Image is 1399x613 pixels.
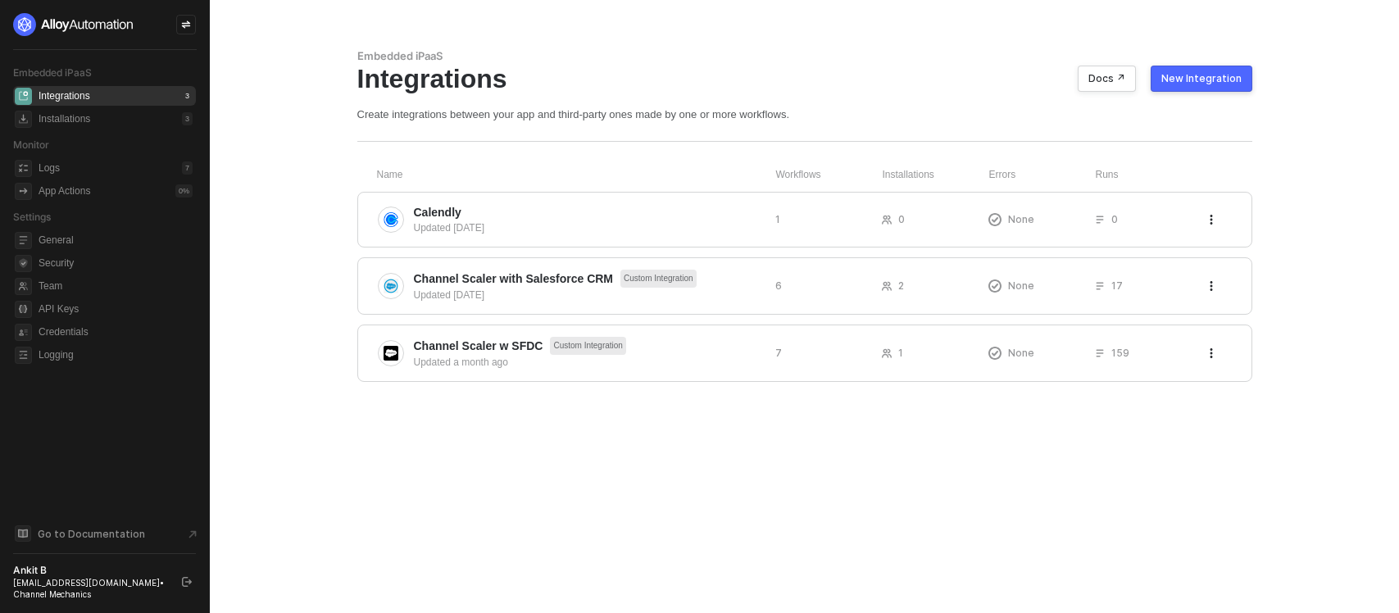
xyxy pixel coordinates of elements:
span: Monitor [13,138,49,151]
span: icon-users [882,215,892,225]
span: documentation [15,525,31,542]
div: [EMAIL_ADDRESS][DOMAIN_NAME] • Channel Mechanics [13,577,167,600]
span: general [15,232,32,249]
span: icon-users [882,281,892,291]
span: team [15,278,32,295]
div: Integrations [357,63,1252,94]
div: 3 [182,112,193,125]
span: icon-exclamation [988,347,1002,360]
span: icon-list [1095,281,1105,291]
span: Embedded iPaaS [13,66,92,79]
div: Name [377,168,776,182]
span: Team [39,276,193,296]
span: document-arrow [184,526,201,543]
span: api-key [15,301,32,318]
span: icon-list [1095,348,1105,358]
div: 3 [182,89,193,102]
span: 0 [1111,212,1118,226]
span: icon-threedots [1206,215,1216,225]
span: Custom Integration [620,270,697,288]
span: None [1008,279,1034,293]
span: Go to Documentation [38,527,145,541]
div: App Actions [39,184,90,198]
div: Updated [DATE] [414,220,762,235]
span: 0 [898,212,905,226]
div: Docs ↗ [1088,72,1125,85]
span: None [1008,212,1034,226]
div: Workflows [776,168,883,182]
span: icon-exclamation [988,279,1002,293]
a: logo [13,13,196,36]
span: 1 [775,212,780,226]
span: Channel Scaler with Salesforce CRM [414,270,614,287]
span: credentials [15,324,32,341]
div: Ankit B [13,564,167,577]
span: logging [15,347,32,364]
div: Updated [DATE] [414,288,762,302]
span: icon-logs [15,160,32,177]
div: 7 [182,161,193,175]
div: Errors [989,168,1096,182]
span: 1 [898,346,903,360]
span: security [15,255,32,272]
img: integration-icon [384,346,398,361]
button: New Integration [1151,66,1252,92]
div: Installations [883,168,989,182]
span: Calendly [414,204,461,220]
span: icon-swap [181,20,191,30]
span: Settings [13,211,51,223]
span: None [1008,346,1034,360]
span: 6 [775,279,782,293]
span: Security [39,253,193,273]
div: Updated a month ago [414,355,762,370]
div: Installations [39,112,90,126]
span: integrations [15,88,32,105]
div: New Integration [1161,72,1242,85]
span: icon-users [882,348,892,358]
div: Embedded iPaaS [357,49,1252,63]
span: API Keys [39,299,193,319]
div: Create integrations between your app and third-party ones made by one or more workflows. [357,107,1252,121]
span: 159 [1111,346,1129,360]
span: 17 [1111,279,1123,293]
span: icon-threedots [1206,348,1216,358]
div: Runs [1096,168,1208,182]
span: Channel Scaler w SFDC [414,338,543,354]
img: logo [13,13,134,36]
span: Logging [39,345,193,365]
span: logout [182,577,192,587]
img: integration-icon [384,212,398,227]
span: 7 [775,346,782,360]
img: integration-icon [384,279,398,293]
span: icon-threedots [1206,281,1216,291]
span: Custom Integration [550,337,626,355]
div: Integrations [39,89,90,103]
div: 0 % [175,184,193,198]
span: Credentials [39,322,193,342]
span: General [39,230,193,250]
span: installations [15,111,32,128]
span: 2 [898,279,904,293]
button: Docs ↗ [1078,66,1136,92]
div: Logs [39,161,60,175]
span: icon-list [1095,215,1105,225]
span: icon-app-actions [15,183,32,200]
span: icon-exclamation [988,213,1002,226]
a: Knowledge Base [13,524,197,543]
